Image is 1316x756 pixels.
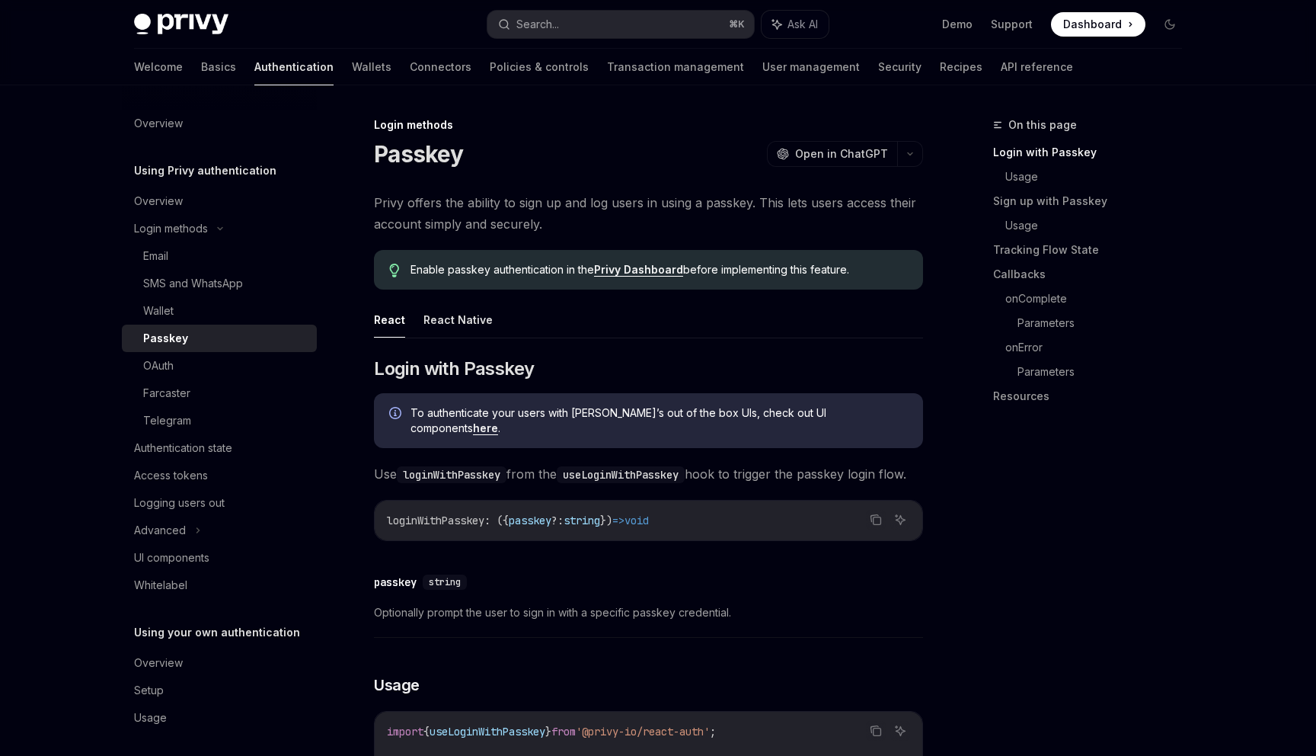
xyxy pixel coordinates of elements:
[122,489,317,517] a: Logging users out
[143,247,168,265] div: Email
[1005,213,1194,238] a: Usage
[866,721,886,741] button: Copy the contents from the code block
[1001,49,1073,85] a: API reference
[993,238,1194,262] a: Tracking Flow State
[122,352,317,380] a: OAuth
[795,146,888,162] span: Open in ChatGPT
[122,297,317,325] a: Wallet
[397,466,506,483] code: loginWithPasskey
[134,576,187,594] div: Whitelabel
[729,18,745,30] span: ⌘ K
[993,384,1194,408] a: Resources
[122,380,317,407] a: Farcaster
[1017,360,1194,384] a: Parameters
[374,674,420,696] span: Usage
[134,709,167,727] div: Usage
[122,325,317,352] a: Passkey
[423,302,493,338] button: React Native
[1005,165,1194,189] a: Usage
[134,219,208,238] div: Login methods
[122,187,317,215] a: Overview
[134,114,183,133] div: Overview
[374,192,923,235] span: Privy offers the ability to sign up and log users in using a passkey. This lets users access thei...
[866,510,886,530] button: Copy the contents from the code block
[134,521,186,540] div: Advanced
[134,549,209,567] div: UI components
[940,49,982,85] a: Recipes
[143,274,243,293] div: SMS and WhatsApp
[624,514,649,527] span: void
[122,704,317,732] a: Usage
[787,17,818,32] span: Ask AI
[710,725,716,738] span: ;
[134,494,225,512] div: Logging users out
[387,514,484,527] span: loginWithPasskey
[143,412,191,430] div: Telegram
[1005,335,1194,360] a: onError
[594,263,683,277] a: Privy Dashboard
[429,576,461,588] span: string
[423,725,430,738] span: {
[557,466,685,483] code: useLoginWithPasskey
[767,141,897,167] button: Open in ChatGPT
[134,623,300,642] h5: Using your own authentication
[374,357,534,381] span: Login with Passkey
[122,407,317,434] a: Telegram
[516,15,559,34] div: Search...
[612,514,624,527] span: =>
[143,329,188,348] div: Passkey
[122,572,317,599] a: Whitelabel
[134,654,183,672] div: Overview
[134,49,183,85] a: Welcome
[374,302,405,338] button: React
[551,725,576,738] span: from
[1017,311,1194,335] a: Parameters
[389,407,404,422] svg: Info
[387,725,423,738] span: import
[122,649,317,677] a: Overview
[122,544,317,572] a: UI components
[878,49,922,85] a: Security
[143,357,174,375] div: OAuth
[374,575,417,590] div: passkey
[134,162,276,180] h5: Using Privy authentication
[576,725,710,738] span: '@privy-io/react-auth'
[134,466,208,485] div: Access tokens
[1008,116,1077,134] span: On this page
[509,514,551,527] span: passkey
[600,514,612,527] span: })
[122,270,317,297] a: SMS and WhatsApp
[410,49,471,85] a: Connectors
[389,264,400,277] svg: Tip
[352,49,391,85] a: Wallets
[890,721,910,741] button: Ask AI
[762,49,860,85] a: User management
[134,439,232,457] div: Authentication state
[993,140,1194,165] a: Login with Passkey
[122,242,317,270] a: Email
[762,11,829,38] button: Ask AI
[484,514,509,527] span: : ({
[1051,12,1145,37] a: Dashboard
[374,140,463,168] h1: Passkey
[490,49,589,85] a: Policies & controls
[942,17,973,32] a: Demo
[1063,17,1122,32] span: Dashboard
[410,262,908,277] span: Enable passkey authentication in the before implementing this feature.
[122,434,317,462] a: Authentication state
[410,405,908,436] span: To authenticate your users with [PERSON_NAME]’s out of the box UIs, check out UI components .
[122,462,317,489] a: Access tokens
[607,49,744,85] a: Transaction management
[134,681,164,700] div: Setup
[564,514,600,527] span: string
[143,302,174,320] div: Wallet
[991,17,1033,32] a: Support
[143,384,190,402] div: Farcaster
[890,510,910,530] button: Ask AI
[134,14,228,35] img: dark logo
[134,192,183,210] div: Overview
[430,725,545,738] span: useLoginWithPasskey
[201,49,236,85] a: Basics
[473,421,498,435] a: here
[545,725,551,738] span: }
